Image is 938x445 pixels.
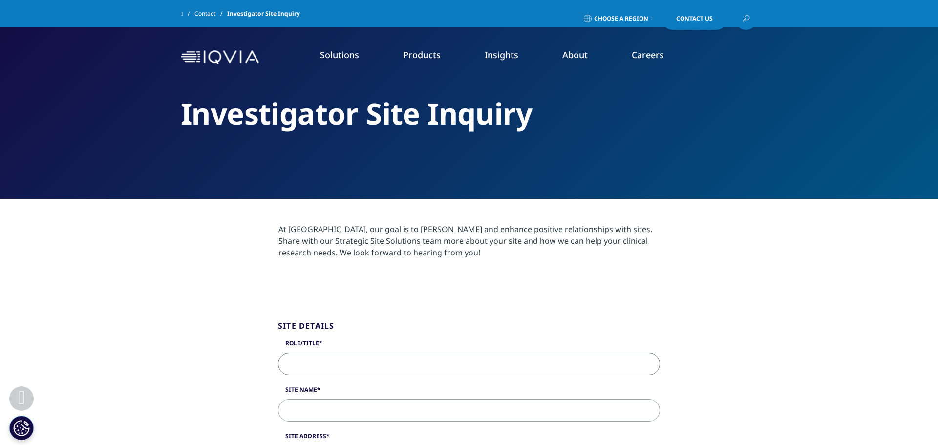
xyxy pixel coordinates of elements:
a: Solutions [320,49,359,61]
a: Careers [632,49,664,61]
a: Insights [485,49,518,61]
button: Cookies Settings [9,416,34,440]
a: About [562,49,588,61]
img: IQVIA Healthcare Information Technology and Pharma Clinical Research Company [181,50,259,64]
span: Choose a Region [594,15,648,22]
a: Contact Us [661,7,727,30]
nav: Primary [263,34,757,80]
label: Role/Title [278,339,660,353]
h2: Investigator Site Inquiry [181,95,757,132]
div: At [GEOGRAPHIC_DATA], our goal is to [PERSON_NAME] and enhance positive relationships with sites.... [278,223,660,258]
p: Site Details [278,320,334,339]
label: Site Name [278,385,660,399]
a: Products [403,49,441,61]
span: Contact Us [676,16,713,21]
